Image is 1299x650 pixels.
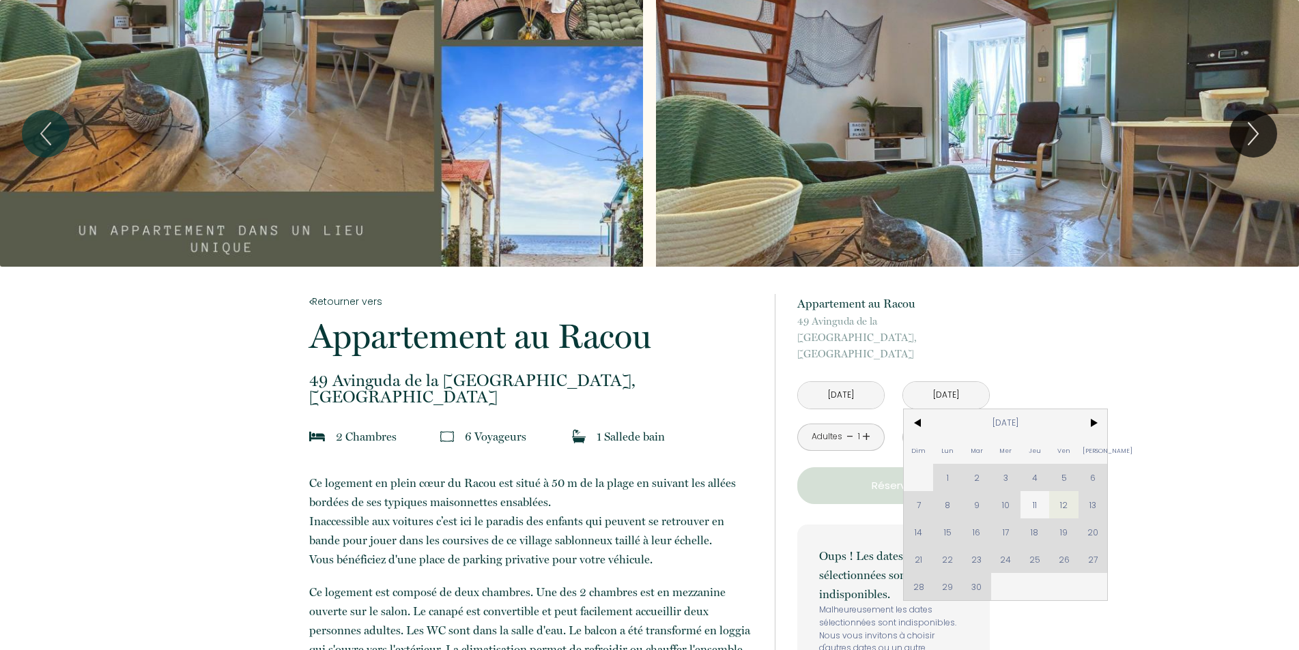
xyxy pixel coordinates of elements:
[309,294,757,309] a: Retourner vers
[798,382,884,409] input: Arrivée
[1020,437,1050,464] span: Jeu
[465,427,526,446] p: 6 Voyageur
[309,372,757,405] p: [GEOGRAPHIC_DATA]
[862,426,870,447] a: +
[1229,110,1277,158] button: Next
[797,294,990,313] p: Appartement au Racou
[309,473,757,569] p: ​Ce logement en plein cœur du Racou est situé à 50 m de la plage en suivant les allées bordées de...
[903,382,989,409] input: Départ
[962,437,992,464] span: Mar
[904,409,933,437] span: <
[309,372,757,389] span: 49 Avinguda de la [GEOGRAPHIC_DATA],
[392,430,397,443] span: s
[797,313,990,346] span: 49 Avinguda de la [GEOGRAPHIC_DATA],
[440,430,454,443] img: guests
[797,313,990,362] p: [GEOGRAPHIC_DATA]
[309,319,757,353] p: Appartement au Racou
[1079,437,1108,464] span: [PERSON_NAME]
[1049,437,1079,464] span: Ven
[933,409,1079,437] span: [DATE]
[933,437,962,464] span: Lun
[904,437,933,464] span: Dim
[1049,491,1079,518] span: 12
[522,430,526,443] span: s
[855,430,862,443] div: 1
[1079,409,1108,437] span: >
[597,427,665,446] p: 1 Salle de bain
[22,110,70,158] button: Previous
[797,467,990,504] button: Réserver
[802,477,985,494] p: Réserver
[336,427,397,446] p: 2 Chambre
[812,430,842,443] div: Adultes
[991,437,1020,464] span: Mer
[846,426,854,447] a: -
[819,546,968,604] p: Oups ! Les dates sélectionnées sont indisponibles.
[1020,491,1050,518] span: 11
